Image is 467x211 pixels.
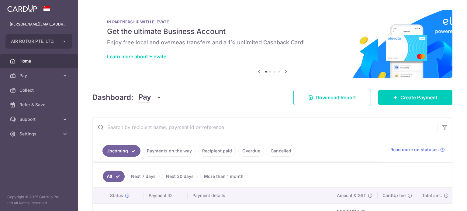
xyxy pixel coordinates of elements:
[188,188,332,203] th: Payment details
[382,192,406,199] span: CardUp fee
[110,192,123,199] span: Status
[107,19,438,24] p: IN PARTNERSHIP WITH ELEVATE
[19,131,60,137] span: Settings
[293,90,371,105] a: Download Report
[144,188,188,203] th: Payment ID
[267,145,295,157] a: Cancelled
[422,192,442,199] span: Total amt.
[103,171,125,182] a: All
[316,94,356,101] span: Download Report
[107,27,438,36] h5: Get the ultimate Business Account
[390,147,439,153] span: Read more on statuses
[107,39,438,46] h6: Enjoy free local and overseas transfers and a 1% unlimited Cashback Card!
[7,5,37,12] img: CardUp
[198,145,236,157] a: Recipient paid
[10,21,68,27] p: [PERSON_NAME][EMAIL_ADDRESS][PERSON_NAME][DOMAIN_NAME]
[138,92,162,103] button: Pay
[200,171,247,182] a: More than 1 month
[92,92,133,103] h4: Dashboard:
[162,171,198,182] a: Next 30 days
[378,90,452,105] a: Create Payment
[11,38,56,44] span: AIR ROTOR PTE. LTD.
[92,10,452,78] img: Renovation banner
[127,171,160,182] a: Next 7 days
[107,53,166,60] a: Learn more about Elevate
[102,145,140,157] a: Upcoming
[400,94,438,101] span: Create Payment
[5,34,72,49] button: AIR ROTOR PTE. LTD.
[238,145,264,157] a: Overdue
[428,193,461,208] iframe: Opens a widget where you can find more information
[93,117,438,137] input: Search by recipient name, payment id or reference
[19,116,60,122] span: Support
[19,102,60,108] span: Refer & Save
[19,73,60,79] span: Pay
[337,192,366,199] span: Amount & GST
[390,147,445,153] a: Read more on statuses
[19,87,60,93] span: Collect
[19,58,60,64] span: Home
[138,92,151,103] span: Pay
[143,145,196,157] a: Payments on the way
